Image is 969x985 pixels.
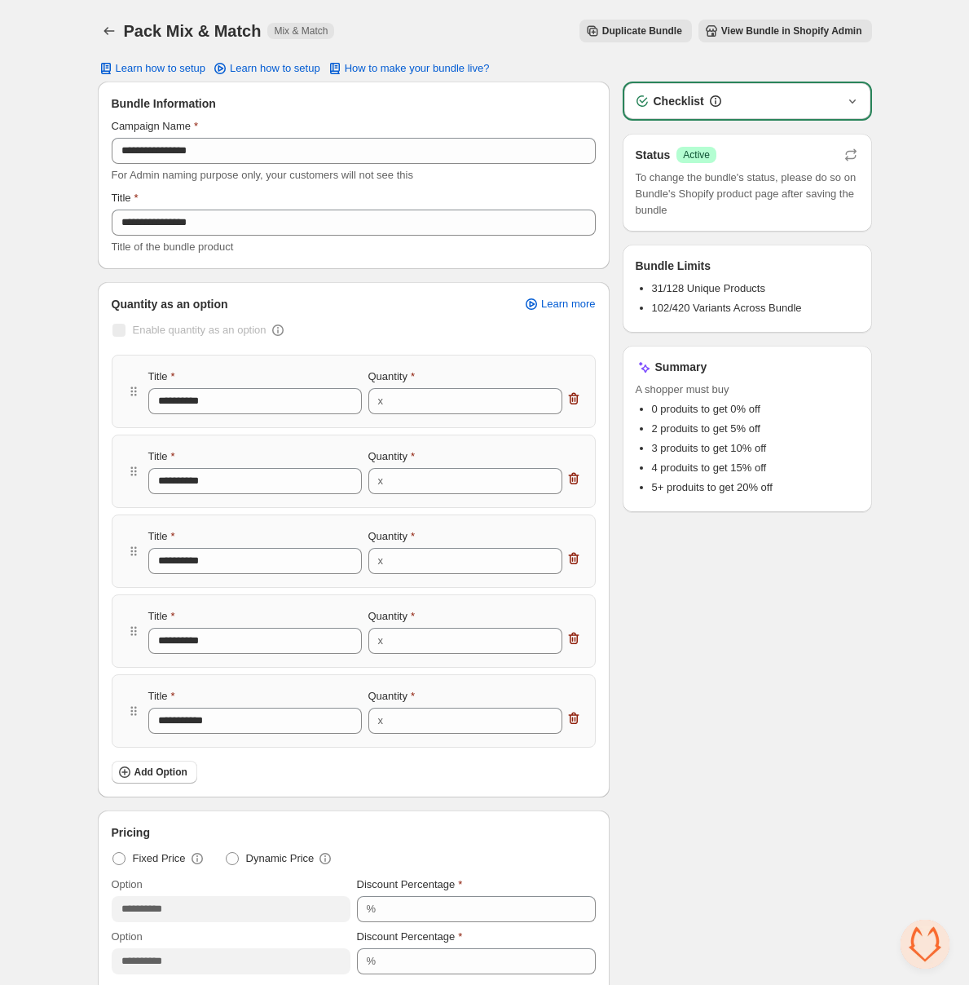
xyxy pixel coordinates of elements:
li: 2 produits to get 5% off [652,421,859,437]
span: Enable quantity as an option [133,324,266,336]
div: % [367,901,377,917]
label: Title [112,190,139,206]
button: Back [98,20,121,42]
span: To change the bundle's status, please do so on Bundle's Shopify product page after saving the bundle [636,170,859,219]
h3: Summary [655,359,707,375]
label: Campaign Name [112,118,199,135]
span: 31/128 Unique Products [652,282,765,294]
span: For Admin naming purpose only, your customers will not see this [112,169,413,181]
span: Learn how to setup [230,62,320,75]
span: Learn how to setup [116,62,206,75]
h1: Pack Mix & Match [124,21,262,41]
div: x [378,473,384,489]
label: Title [148,608,175,625]
span: Title of the bundle product [112,241,234,253]
span: Fixed Price [133,850,186,867]
h3: Checklist [654,93,704,109]
label: Quantity [368,528,415,545]
button: View Bundle in Shopify Admin [698,20,872,42]
label: Title [148,688,175,705]
div: % [367,953,377,970]
label: Option [112,877,143,893]
span: 102/420 Variants Across Bundle [652,302,802,314]
div: x [378,553,384,569]
button: How to make your bundle live? [317,57,500,80]
label: Option [112,929,143,945]
span: Quantity as an option [112,296,228,312]
span: Learn more [541,298,595,311]
li: 4 produits to get 15% off [652,460,859,476]
span: Active [683,148,710,161]
span: Bundle Information [112,95,216,112]
label: Discount Percentage [357,929,463,945]
label: Title [148,528,175,545]
label: Discount Percentage [357,877,463,893]
li: 0 produits to get 0% off [652,401,859,417]
span: How to make your bundle live? [345,62,490,75]
div: x [378,713,384,729]
label: Quantity [368,688,415,705]
span: View Bundle in Shopify Admin [721,24,862,38]
label: Quantity [368,608,415,625]
div: x [378,633,384,649]
span: Mix & Match [274,24,328,38]
span: Add Option [134,766,187,779]
li: 3 produits to get 10% off [652,440,859,457]
button: Learn how to setup [88,57,216,80]
div: x [378,393,384,409]
a: Learn more [513,293,605,316]
h3: Status [636,147,671,163]
span: Duplicate Bundle [602,24,682,38]
div: Ouvrir le chat [901,920,949,969]
button: Duplicate Bundle [579,20,692,42]
li: 5+ produits to get 20% off [652,479,859,496]
button: Add Option [112,761,197,784]
label: Quantity [368,369,415,385]
span: Dynamic Price [246,850,315,867]
label: Title [148,448,175,465]
h3: Bundle Limits [636,258,711,274]
span: A shopper must buy [636,382,859,398]
span: Pricing [112,824,150,841]
label: Quantity [368,448,415,465]
label: Title [148,369,175,385]
a: Learn how to setup [202,57,330,80]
